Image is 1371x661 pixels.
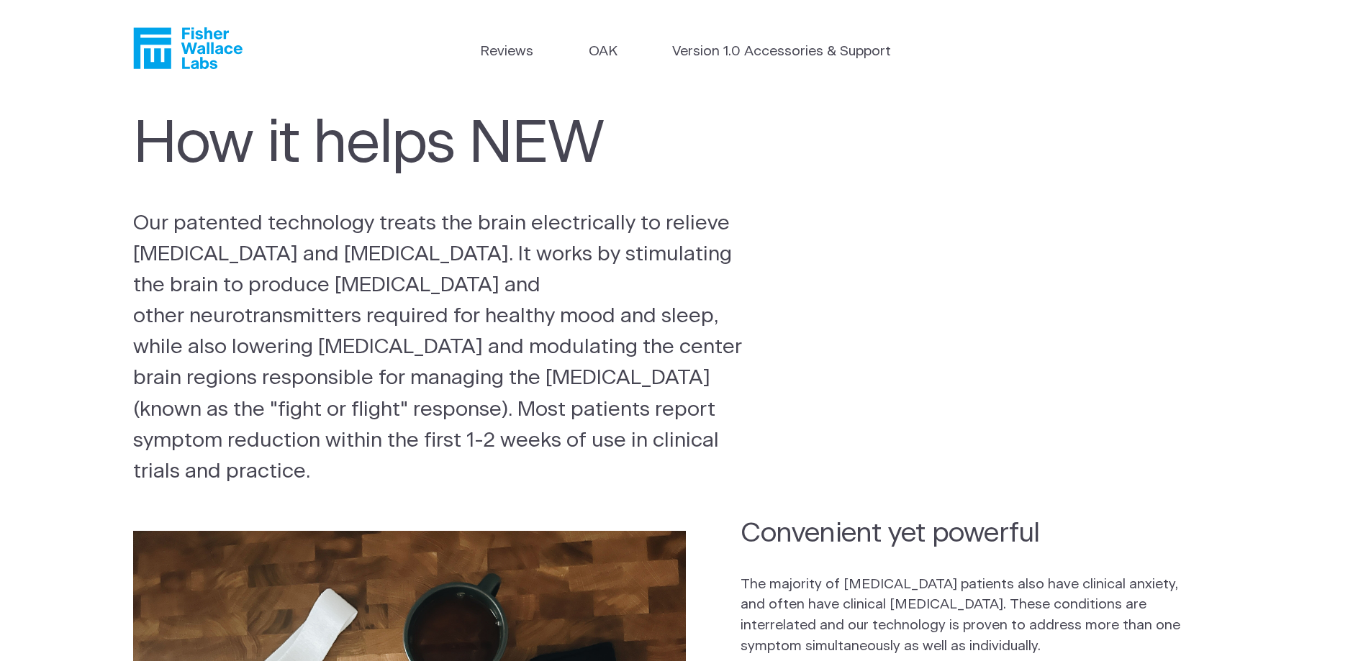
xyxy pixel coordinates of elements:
a: OAK [589,42,617,63]
a: Version 1.0 Accessories & Support [672,42,891,63]
a: Reviews [480,42,533,63]
h2: Convenient yet powerful [741,515,1182,552]
p: Our patented technology treats the brain electrically to relieve [MEDICAL_DATA] and [MEDICAL_DATA... [133,208,762,488]
a: Fisher Wallace [133,27,243,69]
h1: How it helps NEW [133,111,755,179]
p: The majority of [MEDICAL_DATA] patients also have clinical anxiety, and often have clinical [MEDI... [741,575,1182,657]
